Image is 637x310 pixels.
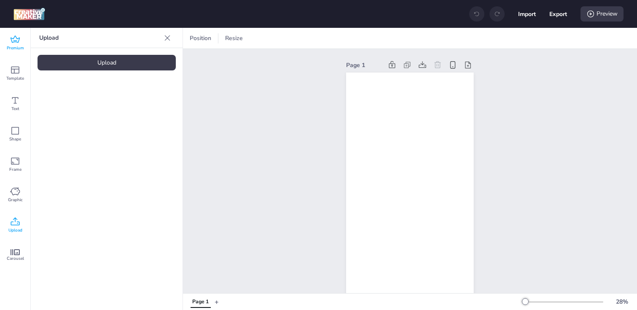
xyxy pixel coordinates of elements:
p: Upload [39,28,161,48]
button: Import [518,5,536,23]
div: Tabs [186,294,215,309]
div: 28 % [612,297,632,306]
span: Premium [7,45,24,51]
span: Graphic [8,197,23,203]
button: Export [549,5,567,23]
span: Position [188,34,213,43]
div: Page 1 [192,298,209,306]
span: Carousel [7,255,24,262]
div: Preview [581,6,624,22]
span: Upload [8,227,22,234]
div: Upload [38,55,176,70]
button: + [215,294,219,309]
span: Frame [9,166,22,173]
span: Shape [9,136,21,143]
span: Text [11,105,19,112]
div: Page 1 [346,61,382,70]
img: logo Creative Maker [13,8,45,20]
span: Template [6,75,24,82]
span: Resize [223,34,245,43]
